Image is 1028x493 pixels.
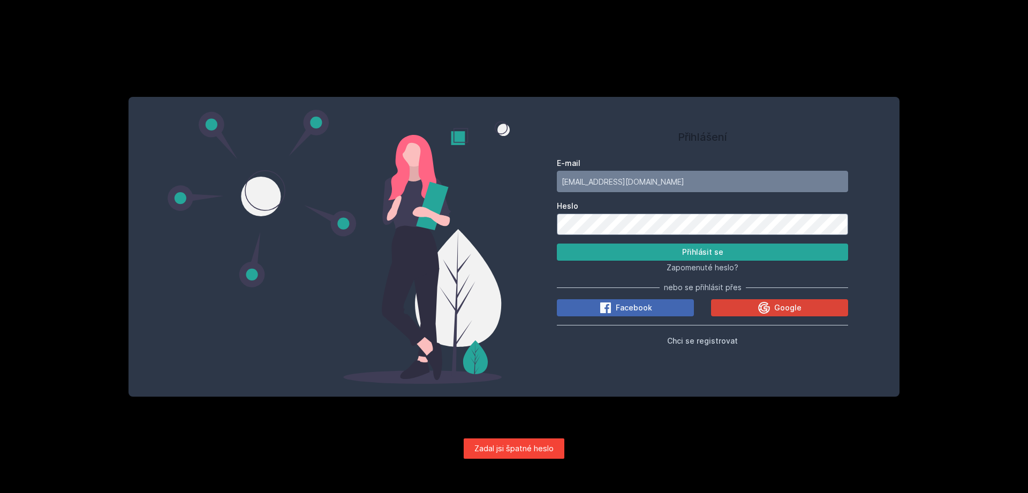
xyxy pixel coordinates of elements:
span: nebo se přihlásit přes [664,282,742,293]
span: Facebook [616,302,652,313]
span: Google [774,302,802,313]
span: Zapomenuté heslo? [667,263,738,272]
label: E-mail [557,158,848,169]
button: Google [711,299,848,316]
div: Zadal jsi špatné heslo [464,438,564,459]
input: Tvoje e-mailová adresa [557,171,848,192]
button: Přihlásit se [557,244,848,261]
span: Chci se registrovat [667,336,738,345]
button: Facebook [557,299,694,316]
h1: Přihlášení [557,129,848,145]
button: Chci se registrovat [667,334,738,347]
label: Heslo [557,201,848,211]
